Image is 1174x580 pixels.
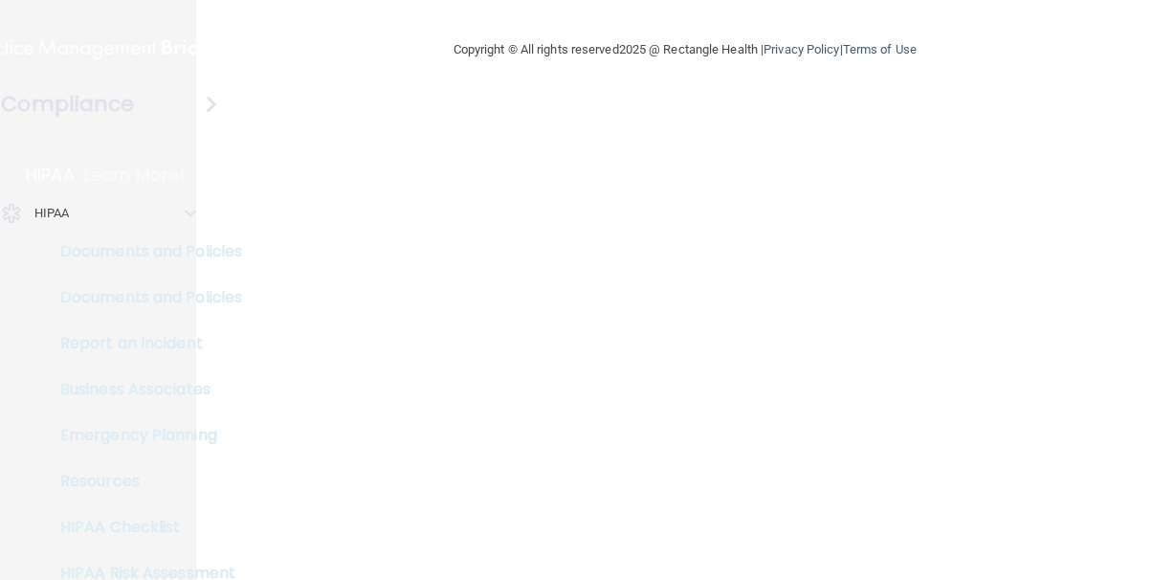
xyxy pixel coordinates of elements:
h4: Compliance [1,91,134,118]
p: Emergency Planning [12,426,274,445]
p: Business Associates [12,380,274,399]
p: Documents and Policies [12,242,274,261]
p: Documents and Policies [12,288,274,307]
div: Copyright © All rights reserved 2025 @ Rectangle Health | | [336,19,1034,80]
a: Terms of Use [843,42,917,56]
p: Learn More! [84,164,186,187]
a: Privacy Policy [764,42,839,56]
p: HIPAA [34,202,70,225]
p: HIPAA [26,164,75,187]
p: HIPAA Checklist [12,518,274,537]
p: Resources [12,472,274,491]
p: Report an Incident [12,334,274,353]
